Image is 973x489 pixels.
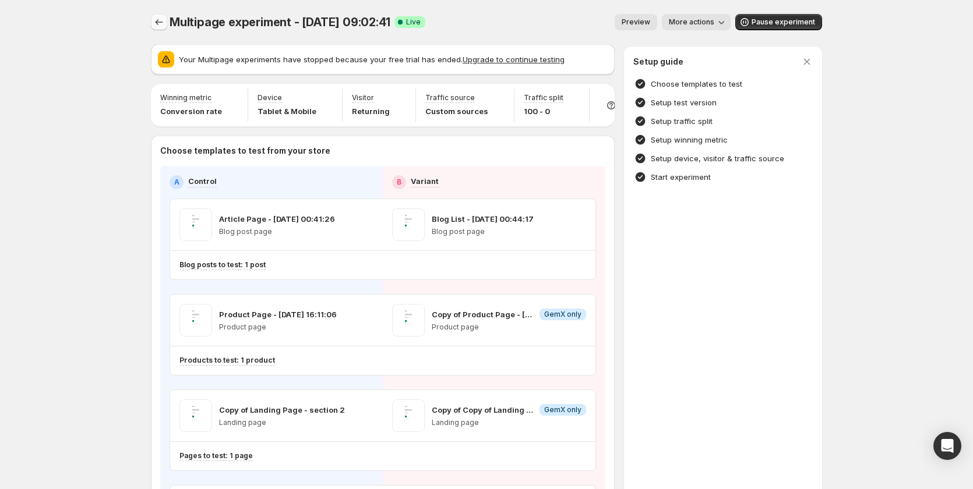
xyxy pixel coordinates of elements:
h2: A [174,178,179,187]
p: Article Page - [DATE] 00:41:26 [219,213,335,225]
img: Product Page - Sep 8, 16:11:06 [179,304,212,336]
p: Copy of Copy of Landing Page - section 2 [432,404,535,416]
p: Traffic split [524,93,563,102]
p: Tablet & Mobile [258,105,316,117]
p: Visitor [352,93,374,102]
button: Preview [615,14,657,30]
p: Blog List - [DATE] 00:44:17 [432,213,534,225]
img: Copy of Landing Page - section 2 [179,399,212,432]
button: Experiments [151,14,167,30]
p: Winning metric [160,93,211,102]
p: Conversion rate [160,105,222,117]
span: Multipage experiment - [DATE] 09:02:41 [170,15,390,29]
p: Choose templates to test from your store [160,145,605,157]
h4: Setup traffic split [651,115,713,127]
p: Landing page [219,418,345,427]
h2: B [397,178,401,187]
p: 100 - 0 [524,105,563,117]
p: Blog posts to test: 1 post [179,260,266,270]
p: Blog post page [432,227,534,236]
h4: Choose templates to test [651,78,742,90]
p: Your Multipage experiments have stopped because your free trial has ended. [179,54,608,65]
p: Variant [411,175,439,187]
h4: Start experiment [651,171,711,183]
p: Traffic source [425,93,475,102]
p: Copy of Product Page - [DATE] 16:11:06 [432,309,535,320]
span: Pause experiment [752,17,815,27]
span: More actions [669,17,714,27]
img: Blog List - Sep 7, 00:44:17 [392,208,425,241]
p: Device [258,93,282,102]
span: GemX only [544,310,581,319]
p: Copy of Landing Page - section 2 [219,404,345,416]
span: Preview [622,17,650,27]
p: Returning [352,105,390,117]
img: Copy of Copy of Landing Page - section 2 [392,399,425,432]
p: Products to test: 1 product [179,356,275,365]
img: Copy of Product Page - Sep 8, 16:11:06 [392,304,425,336]
h4: Setup device, visitor & traffic source [651,153,784,164]
p: Control [188,175,217,187]
img: Article Page - Sep 7, 00:41:26 [179,208,212,241]
h4: Setup winning metric [651,134,728,146]
span: Live [406,17,421,27]
p: Product page [219,323,337,332]
button: More actions [662,14,731,30]
button: Pause experiment [735,14,822,30]
p: Product page [432,323,586,332]
h4: Setup test version [651,97,717,108]
div: Open Intercom Messenger [933,432,961,460]
p: Custom sources [425,105,488,117]
h3: Setup guide [633,56,683,68]
button: Upgrade to continue testing [463,55,565,64]
p: Product Page - [DATE] 16:11:06 [219,309,337,320]
p: Landing page [432,418,586,427]
span: GemX only [544,405,581,414]
p: Pages to test: 1 page [179,451,253,460]
p: Blog post page [219,227,335,236]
